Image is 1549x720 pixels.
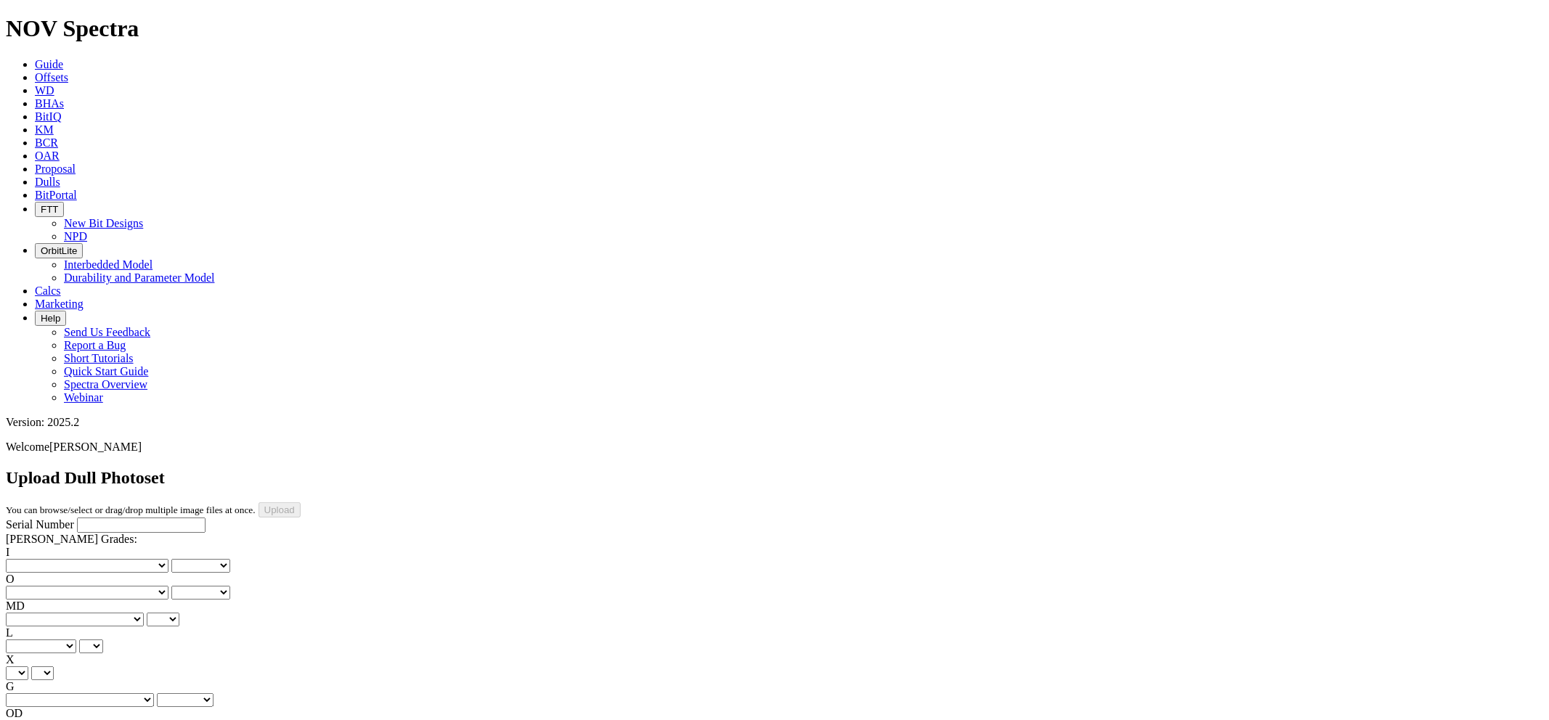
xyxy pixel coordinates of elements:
a: Offsets [35,71,68,83]
a: OAR [35,150,60,162]
a: Guide [35,58,63,70]
label: X [6,653,15,666]
a: Calcs [35,285,61,297]
button: Help [35,311,66,326]
h2: Upload Dull Photoset [6,468,1543,488]
div: Version: 2025.2 [6,416,1543,429]
h1: NOV Spectra [6,15,1543,42]
a: Proposal [35,163,76,175]
a: NPD [64,230,87,242]
a: Durability and Parameter Model [64,271,215,284]
a: Report a Bug [64,339,126,351]
button: FTT [35,202,64,217]
a: Webinar [64,391,103,404]
label: OD [6,707,23,719]
a: Marketing [35,298,84,310]
label: I [6,546,9,558]
a: Short Tutorials [64,352,134,364]
button: OrbitLite [35,243,83,258]
a: Dulls [35,176,60,188]
a: KM [35,123,54,136]
label: L [6,626,13,639]
a: Interbedded Model [64,258,153,271]
a: BCR [35,136,58,149]
p: Welcome [6,441,1543,454]
label: Serial Number [6,518,74,531]
a: BitPortal [35,189,77,201]
span: [PERSON_NAME] [49,441,142,453]
a: Quick Start Guide [64,365,148,377]
span: FTT [41,204,58,215]
small: You can browse/select or drag/drop multiple image files at once. [6,504,256,515]
a: BitIQ [35,110,61,123]
a: Spectra Overview [64,378,147,390]
label: MD [6,600,25,612]
label: O [6,573,15,585]
div: [PERSON_NAME] Grades: [6,533,1543,546]
a: New Bit Designs [64,217,143,229]
a: WD [35,84,54,97]
span: Help [41,313,60,324]
label: G [6,680,15,692]
input: Upload [259,502,301,517]
a: Send Us Feedback [64,326,150,338]
a: BHAs [35,97,64,110]
span: OrbitLite [41,245,77,256]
